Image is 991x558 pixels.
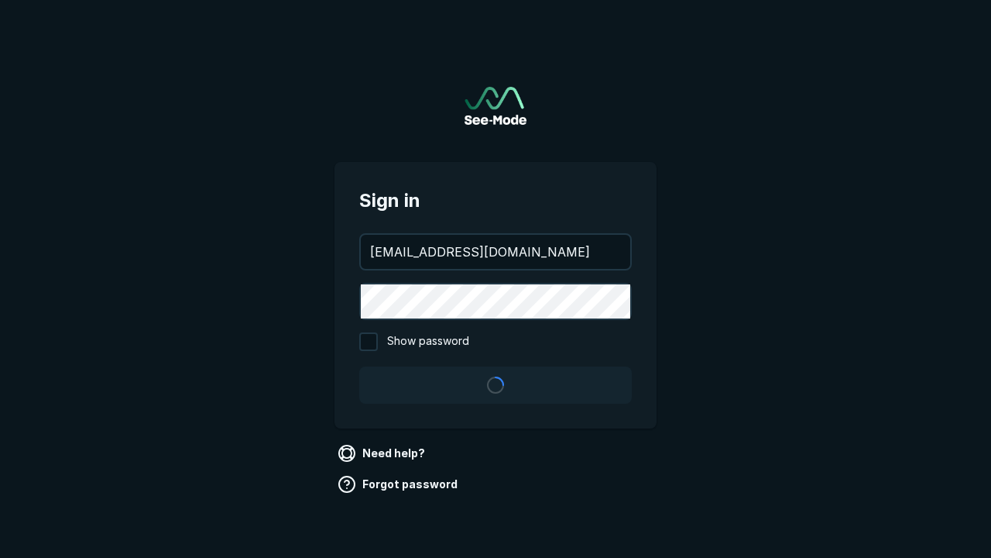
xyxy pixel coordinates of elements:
a: Need help? [334,441,431,466]
a: Go to sign in [465,87,526,125]
a: Forgot password [334,472,464,497]
span: Sign in [359,187,632,215]
input: your@email.com [361,235,630,269]
img: See-Mode Logo [465,87,526,125]
span: Show password [387,332,469,351]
